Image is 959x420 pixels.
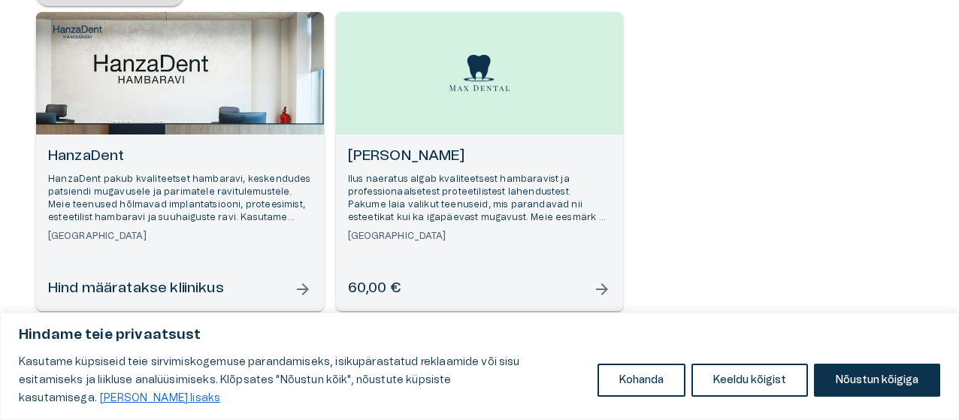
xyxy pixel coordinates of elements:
h6: [GEOGRAPHIC_DATA] [48,230,312,243]
img: Max Dental logo [449,55,510,92]
a: Open selected supplier available booking dates [336,12,624,311]
h6: [PERSON_NAME] [348,147,612,167]
button: Kohanda [597,364,685,397]
span: arrow_forward [593,280,611,298]
h6: HanzaDent [48,147,312,167]
button: Nõustun kõigiga [814,364,940,397]
span: arrow_forward [294,280,312,298]
span: Help [77,12,99,24]
h6: [GEOGRAPHIC_DATA] [348,230,612,243]
p: Ilus naeratus algab kvaliteetsest hambaravist ja professionaalsetest proteetilistest lahendustest... [348,173,612,225]
p: HanzaDent pakub kvaliteetset hambaravi, keskendudes patsiendi mugavusele ja parimatele ravitulemu... [48,173,312,225]
p: Hindame teie privaatsust [19,326,940,344]
button: Keeldu kõigist [691,364,808,397]
img: HanzaDent logo [47,23,107,42]
h6: 60,00 € [348,279,401,299]
p: Kasutame küpsiseid teie sirvimiskogemuse parandamiseks, isikupärastatud reklaamide või sisu esita... [19,353,586,407]
a: Loe lisaks [99,392,221,404]
h6: Hind määratakse kliinikus [48,279,224,299]
a: Open selected supplier available booking dates [36,12,324,311]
